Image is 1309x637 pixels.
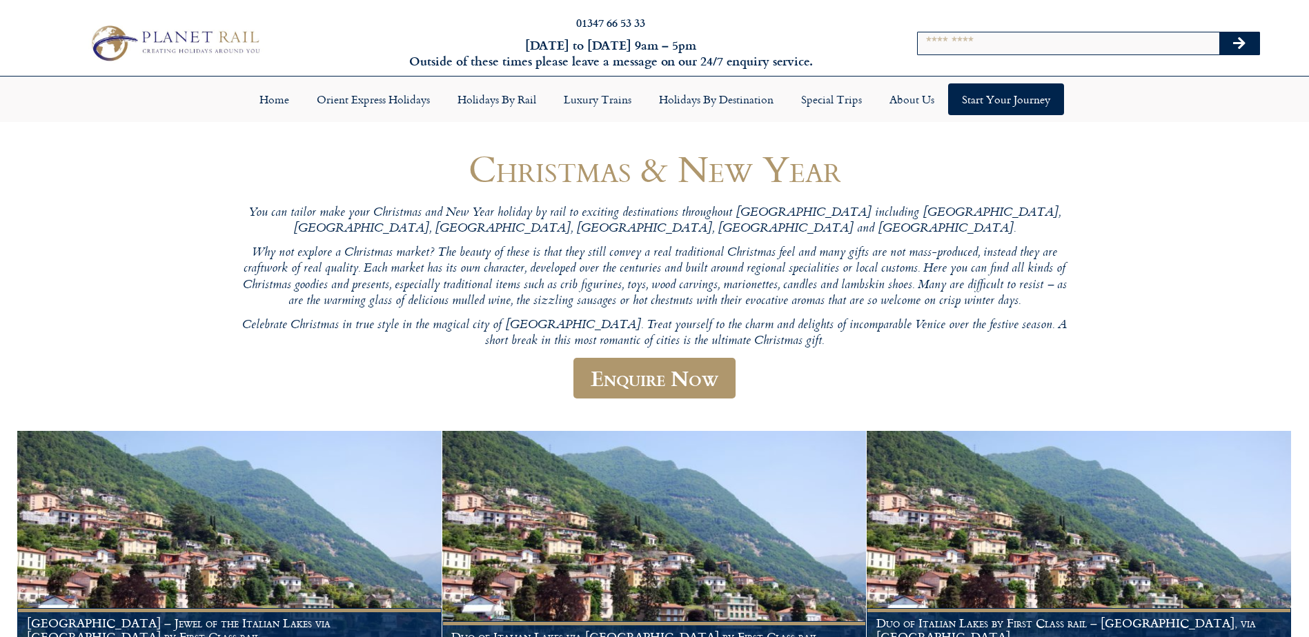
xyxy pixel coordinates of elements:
a: Home [246,83,303,115]
img: Planet Rail Train Holidays Logo [84,21,264,65]
a: Enquire Now [573,358,736,398]
p: Celebrate Christmas in true style in the magical city of [GEOGRAPHIC_DATA]. Treat yourself to the... [241,318,1069,350]
nav: Menu [7,83,1302,115]
h6: [DATE] to [DATE] 9am – 5pm Outside of these times please leave a message on our 24/7 enquiry serv... [353,37,869,70]
p: You can tailor make your Christmas and New Year holiday by rail to exciting destinations througho... [241,205,1069,238]
h1: Christmas & New Year [241,148,1069,189]
a: Orient Express Holidays [303,83,444,115]
a: Holidays by Rail [444,83,550,115]
a: Special Trips [787,83,876,115]
button: Search [1219,32,1259,54]
a: Start your Journey [948,83,1064,115]
p: Why not explore a Christmas market? The beauty of these is that they still convey a real traditio... [241,245,1069,310]
a: Holidays by Destination [645,83,787,115]
a: Luxury Trains [550,83,645,115]
a: 01347 66 53 33 [576,14,645,30]
a: About Us [876,83,948,115]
